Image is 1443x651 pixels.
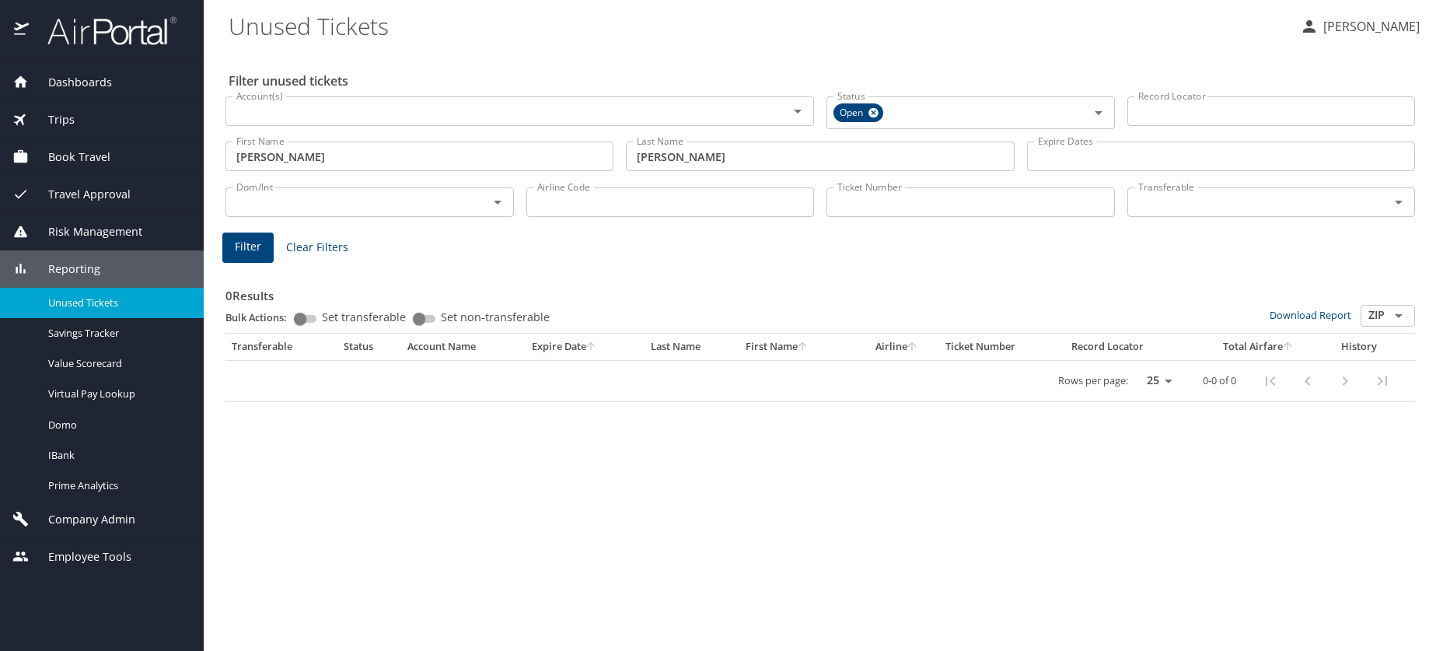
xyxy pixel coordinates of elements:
a: Download Report [1270,308,1351,322]
div: Transferable [232,340,331,354]
p: 0-0 of 0 [1203,376,1236,386]
button: sort [1283,342,1294,352]
th: Account Name [401,334,525,360]
span: Travel Approval [29,186,131,203]
span: Dashboards [29,74,112,91]
span: Virtual Pay Lookup [48,387,185,401]
div: Open [833,103,883,122]
span: Reporting [29,261,100,278]
button: sort [586,342,597,352]
span: Set non-transferable [441,312,550,323]
span: Unused Tickets [48,296,185,310]
span: Savings Tracker [48,326,185,341]
p: Rows per page: [1058,376,1128,386]
span: Employee Tools [29,548,131,565]
table: custom pagination table [225,334,1415,402]
select: rows per page [1134,369,1178,393]
th: History [1322,334,1396,360]
th: Expire Date [526,334,645,360]
h2: Filter unused tickets [229,68,1418,93]
th: Total Airfare [1195,334,1322,360]
th: Record Locator [1065,334,1195,360]
span: Clear Filters [286,238,348,257]
button: Open [487,191,508,213]
button: Clear Filters [280,233,355,262]
button: Open [1088,102,1109,124]
span: Domo [48,418,185,432]
h1: Unused Tickets [229,2,1288,50]
img: icon-airportal.png [14,16,30,46]
span: Book Travel [29,149,110,166]
th: Ticket Number [939,334,1065,360]
th: First Name [739,334,854,360]
p: Bulk Actions: [225,310,299,324]
span: Set transferable [322,312,406,323]
button: Open [1388,305,1410,327]
button: Open [787,100,809,122]
span: Prime Analytics [48,478,185,493]
p: [PERSON_NAME] [1319,17,1420,36]
button: sort [798,342,809,352]
span: Open [833,105,872,121]
button: sort [907,342,918,352]
button: Filter [222,233,274,263]
img: airportal-logo.png [30,16,176,46]
button: [PERSON_NAME] [1294,12,1426,40]
span: Filter [235,237,261,257]
button: Open [1388,191,1410,213]
th: Last Name [645,334,739,360]
span: Trips [29,111,75,128]
th: Status [337,334,402,360]
span: Company Admin [29,511,135,528]
span: Risk Management [29,223,142,240]
h3: 0 Results [225,278,1415,305]
th: Airline [854,334,939,360]
span: Value Scorecard [48,356,185,371]
span: IBank [48,448,185,463]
